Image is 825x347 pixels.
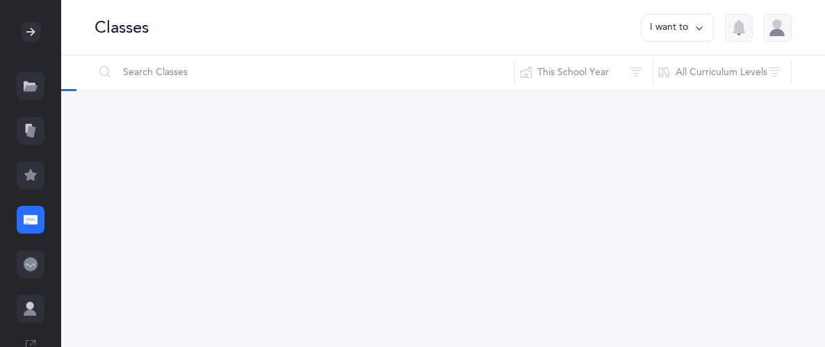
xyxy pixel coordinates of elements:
[653,56,792,89] button: All Curriculum Levels
[641,14,714,42] button: I want to
[95,16,149,39] div: Classes
[755,277,808,330] iframe: Drift Widget Chat Controller
[94,56,515,89] input: Search Classes
[514,56,653,89] button: This School Year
